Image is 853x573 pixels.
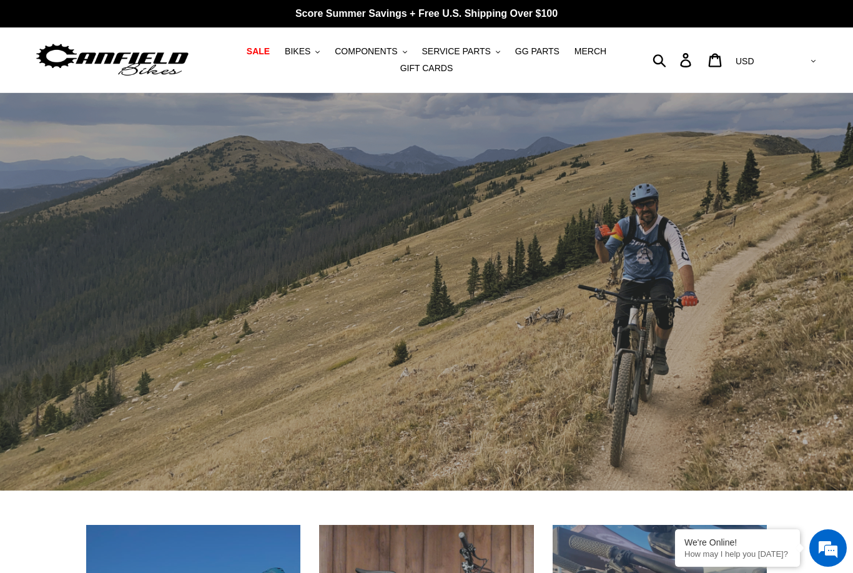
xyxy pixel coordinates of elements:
a: GG PARTS [509,43,566,60]
img: Canfield Bikes [34,41,190,80]
span: MERCH [574,46,606,57]
button: BIKES [279,43,326,60]
a: GIFT CARDS [394,60,460,77]
a: MERCH [568,43,613,60]
div: We're Online! [684,537,791,547]
a: SALE [240,43,276,60]
button: COMPONENTS [328,43,413,60]
span: SERVICE PARTS [422,46,490,57]
p: How may I help you today? [684,549,791,559]
span: GG PARTS [515,46,560,57]
span: COMPONENTS [335,46,397,57]
span: SALE [247,46,270,57]
span: GIFT CARDS [400,63,453,74]
button: SERVICE PARTS [415,43,506,60]
span: BIKES [285,46,310,57]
